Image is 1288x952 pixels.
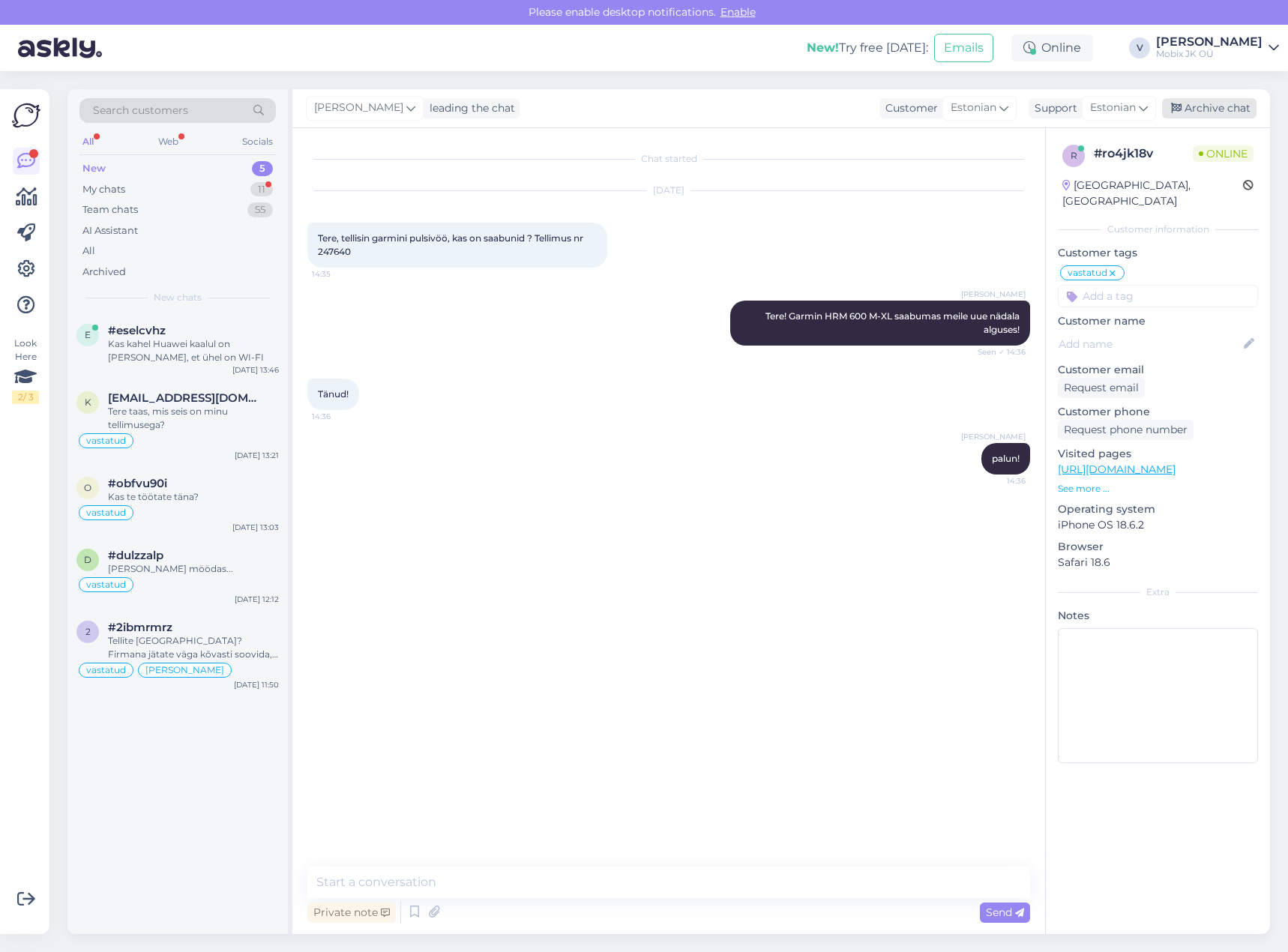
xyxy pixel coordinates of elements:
[12,337,39,404] div: Look Here
[1058,482,1258,495] p: See more ...
[1058,517,1258,533] p: iPhone OS 18.6.2
[82,244,95,259] div: All
[807,40,839,55] b: New!
[235,450,279,461] div: [DATE] 13:21
[307,184,1030,197] div: [DATE]
[1156,48,1263,60] div: Mobix JK OÜ
[1071,150,1077,161] span: r
[1058,539,1258,555] p: Browser
[1156,36,1263,48] div: [PERSON_NAME]
[108,621,172,634] span: #2ibmrmrz
[1062,178,1243,209] div: [GEOGRAPHIC_DATA], [GEOGRAPHIC_DATA]
[235,594,279,605] div: [DATE] 12:12
[82,265,126,280] div: Archived
[1058,378,1145,398] div: Request email
[1156,36,1279,60] a: [PERSON_NAME]Mobix JK OÜ
[307,152,1030,166] div: Chat started
[155,132,181,151] div: Web
[12,391,39,404] div: 2 / 3
[1058,420,1194,440] div: Request phone number
[879,100,938,116] div: Customer
[716,5,760,19] span: Enable
[312,411,368,422] span: 14:36
[986,906,1024,919] span: Send
[1058,313,1258,329] p: Customer name
[1058,555,1258,570] p: Safari 18.6
[93,103,188,118] span: Search customers
[424,100,515,116] div: leading the chat
[252,161,273,176] div: 5
[108,634,279,661] div: Tellite [GEOGRAPHIC_DATA]? Firmana jätate väga kõvasti soovida, kuigi esinduspood ja koduleht väg...
[1058,245,1258,261] p: Customer tags
[82,161,106,176] div: New
[239,132,276,151] div: Socials
[961,289,1026,300] span: [PERSON_NAME]
[1029,100,1077,116] div: Support
[314,100,403,116] span: [PERSON_NAME]
[1058,362,1258,378] p: Customer email
[108,405,279,432] div: Tere taas, mis seis on minu tellimusega?
[307,903,396,923] div: Private note
[969,346,1026,358] span: Seen ✓ 14:36
[108,562,279,576] div: [PERSON_NAME] möödas...
[234,679,279,690] div: [DATE] 11:50
[1011,34,1093,61] div: Online
[312,268,368,280] span: 14:35
[232,364,279,376] div: [DATE] 13:46
[318,388,349,400] span: Tänud!
[1129,37,1150,58] div: V
[934,34,993,62] button: Emails
[86,666,126,675] span: vastatud
[84,482,91,493] span: o
[1059,336,1241,352] input: Add name
[108,337,279,364] div: Kas kahel Huawei kaalul on [PERSON_NAME], et ühel on WI-FI
[1068,268,1107,277] span: vastatud
[961,431,1026,442] span: [PERSON_NAME]
[250,182,273,197] div: 11
[85,329,91,340] span: e
[108,324,166,337] span: #eselcvhz
[232,522,279,533] div: [DATE] 13:03
[807,39,928,57] div: Try free [DATE]:
[108,490,279,504] div: Kas te töötate täna?
[82,182,125,197] div: My chats
[86,436,126,445] span: vastatud
[85,397,91,408] span: k
[247,202,273,217] div: 55
[108,549,163,562] span: #dulzzalp
[1058,501,1258,517] p: Operating system
[1058,285,1258,307] input: Add a tag
[82,223,138,238] div: AI Assistant
[12,101,40,130] img: Askly Logo
[108,477,167,490] span: #obfvu90i
[79,132,97,151] div: All
[86,580,126,589] span: vastatud
[1058,404,1258,420] p: Customer phone
[1058,585,1258,599] div: Extra
[85,626,91,637] span: 2
[969,475,1026,486] span: 14:36
[1162,98,1257,118] div: Archive chat
[1094,145,1193,163] div: # ro4jk18v
[108,391,264,405] span: kairi.rebane1@gmail.com
[1090,100,1136,116] span: Estonian
[765,310,1022,335] span: Tere! Garmin HRM 600 M-XL saabumas meile uue nädala alguses!
[154,291,202,304] span: New chats
[1058,463,1176,476] a: [URL][DOMAIN_NAME]
[84,554,91,565] span: d
[951,100,996,116] span: Estonian
[1058,223,1258,236] div: Customer information
[318,232,586,257] span: Tere, tellisin garmini pulsivöö, kas on saabunid ? Tellimus nr 247640
[1193,145,1254,162] span: Online
[82,202,138,217] div: Team chats
[86,508,126,517] span: vastatud
[1058,608,1258,624] p: Notes
[1058,446,1258,462] p: Visited pages
[992,453,1020,464] span: palun!
[145,666,224,675] span: [PERSON_NAME]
